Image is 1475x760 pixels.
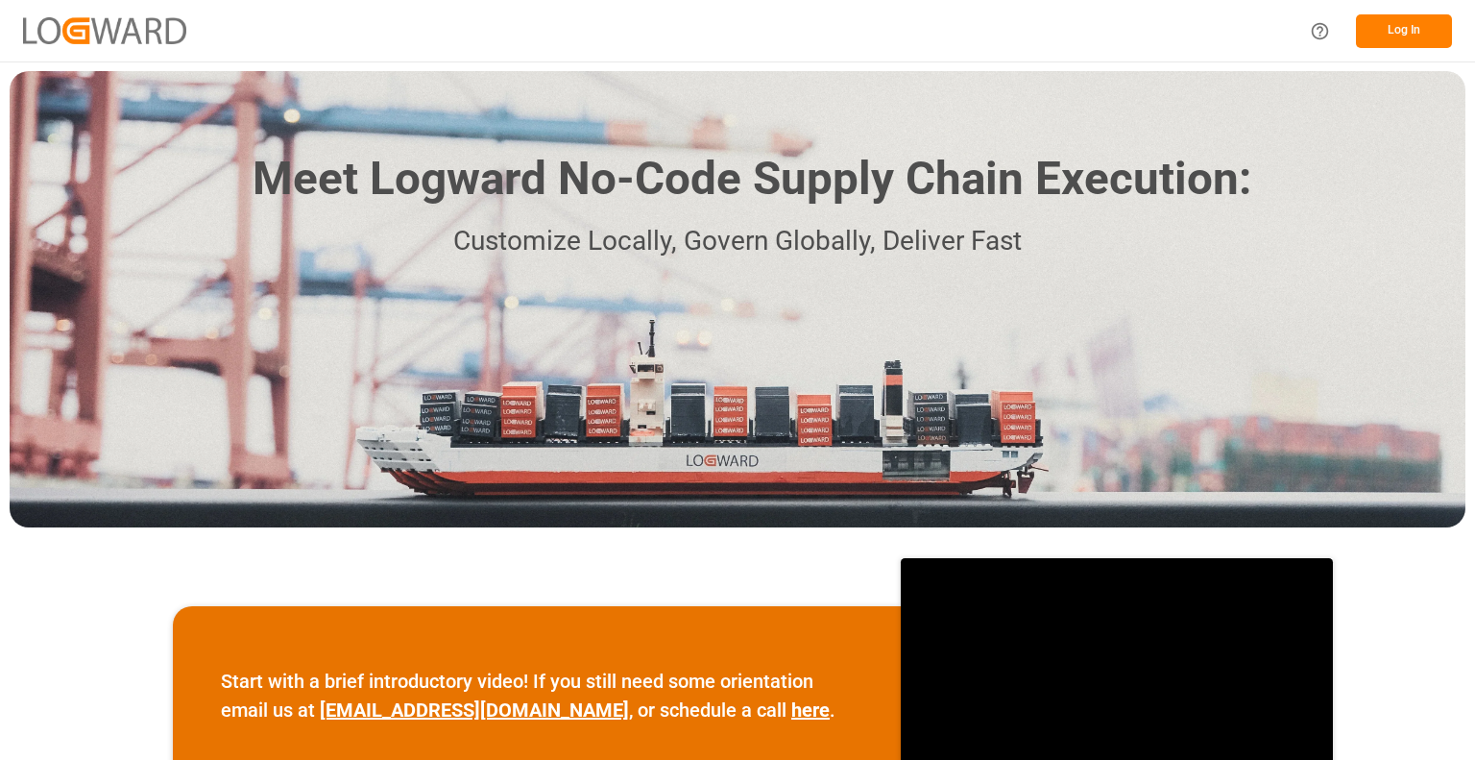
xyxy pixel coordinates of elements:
[1356,14,1452,48] button: Log In
[221,667,853,724] p: Start with a brief introductory video! If you still need some orientation email us at , or schedu...
[253,145,1251,213] h1: Meet Logward No-Code Supply Chain Execution:
[320,699,629,722] a: [EMAIL_ADDRESS][DOMAIN_NAME]
[791,699,830,722] a: here
[224,220,1251,263] p: Customize Locally, Govern Globally, Deliver Fast
[23,17,186,43] img: Logward_new_orange.png
[1298,10,1342,53] button: Help Center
